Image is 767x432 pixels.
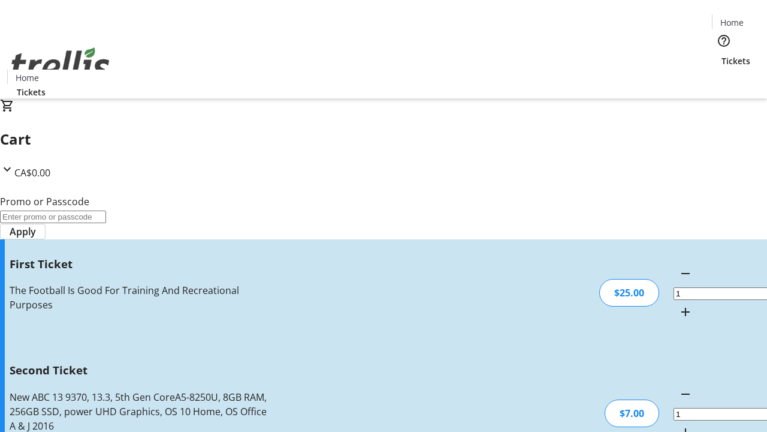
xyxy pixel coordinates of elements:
button: Cart [712,67,736,91]
div: $25.00 [599,279,659,307]
a: Tickets [7,86,55,98]
div: $7.00 [605,400,659,427]
h3: Second Ticket [10,362,271,379]
span: CA$0.00 [14,166,50,179]
div: The Football Is Good For Training And Recreational Purposes [10,283,271,312]
span: Apply [10,224,36,239]
a: Home [8,71,46,84]
button: Decrement by one [674,382,697,406]
span: Home [16,71,39,84]
span: Tickets [17,86,46,98]
h3: First Ticket [10,256,271,272]
button: Decrement by one [674,262,697,286]
a: Tickets [712,55,760,67]
button: Help [712,29,736,53]
span: Home [720,16,744,29]
button: Increment by one [674,300,697,324]
img: Orient E2E Organization EKt8kGzQXz's Logo [7,34,114,94]
a: Home [712,16,751,29]
span: Tickets [721,55,750,67]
